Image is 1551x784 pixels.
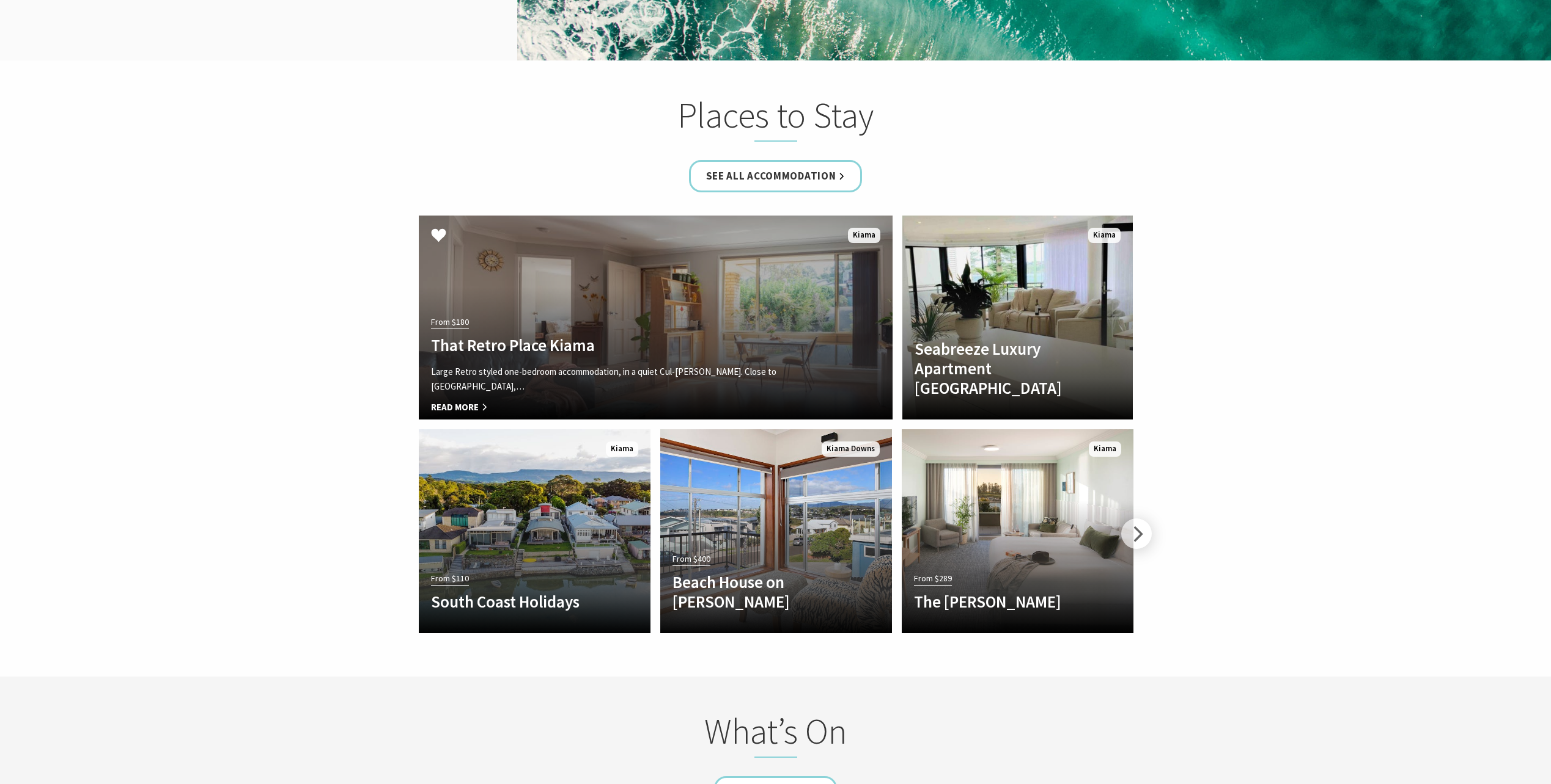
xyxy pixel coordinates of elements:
[431,572,469,586] span: From $110
[431,592,603,611] h4: South Coast Holidays
[536,710,1015,758] h2: What’s On
[1088,228,1121,243] span: Kiama
[1089,441,1121,457] span: Kiama
[689,160,863,192] a: See All Accommodation
[431,365,809,394] p: Large Retro styled one-bedroom accommodation, in a quiet Cul-[PERSON_NAME]. Close to [GEOGRAPHIC_...
[914,572,952,586] span: From $289
[914,592,1086,611] h4: The [PERSON_NAME]
[902,216,1133,419] a: Another Image Used Seabreeze Luxury Apartment [GEOGRAPHIC_DATA] Kiama
[419,216,459,257] button: Click to Favourite That Retro Place Kiama
[915,339,1086,398] h4: Seabreeze Luxury Apartment [GEOGRAPHIC_DATA]
[822,441,880,457] span: Kiama Downs
[672,572,845,612] h4: Beach House on [PERSON_NAME]
[672,552,710,566] span: From $400
[660,429,892,633] a: From $400 Beach House on [PERSON_NAME] Kiama Downs
[431,400,809,415] span: Read More
[419,429,650,633] a: Another Image Used From $110 South Coast Holidays Kiama
[848,228,880,243] span: Kiama
[606,441,638,457] span: Kiama
[431,335,809,355] h4: That Retro Place Kiama
[431,315,469,329] span: From $180
[419,216,893,419] a: From $180 That Retro Place Kiama Large Retro styled one-bedroom accommodation, in a quiet Cul-[PE...
[902,429,1133,633] a: From $289 The [PERSON_NAME] Kiama
[536,94,1015,142] h2: Places to Stay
